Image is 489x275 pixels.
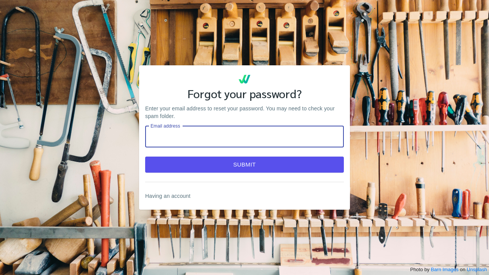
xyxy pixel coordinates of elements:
h2: Forgot your password? [188,87,302,100]
a: Unsplash [467,267,487,272]
span: Submit [154,160,335,170]
img: Werkgo Logo [237,71,252,87]
button: Submit [145,157,344,173]
a: Having an account [145,193,191,199]
small: Photo by on [410,266,487,273]
a: Barn Images [431,267,459,272]
p: Enter your email address to reset your password. You may need to check your spam folder. [145,105,344,120]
